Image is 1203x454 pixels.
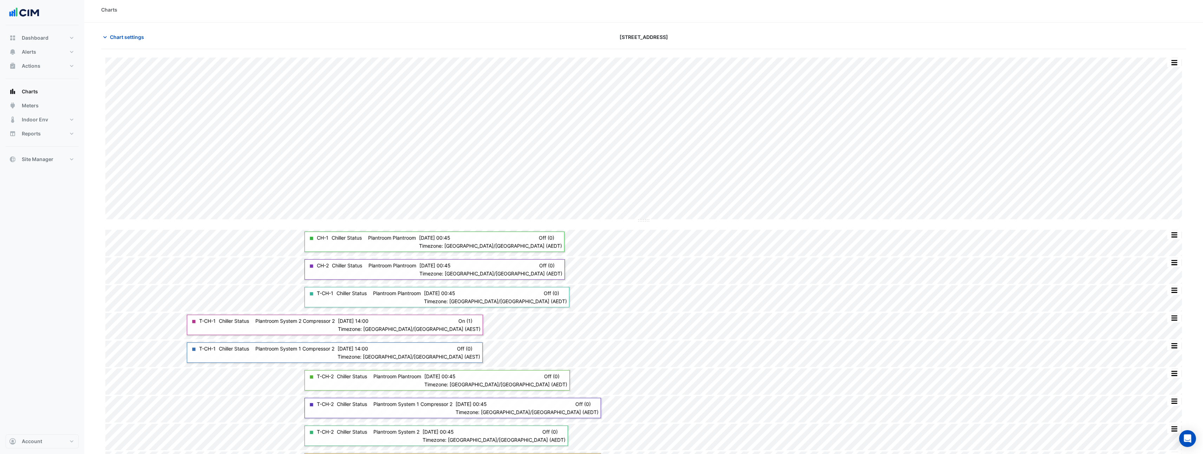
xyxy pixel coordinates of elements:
[1167,258,1181,267] button: More Options
[1167,231,1181,239] button: More Options
[9,34,16,41] app-icon: Dashboard
[9,88,16,95] app-icon: Charts
[110,33,144,41] span: Chart settings
[6,434,79,448] button: Account
[620,33,668,41] span: [STREET_ADDRESS]
[9,156,16,163] app-icon: Site Manager
[1167,397,1181,406] button: More Options
[6,99,79,113] button: Meters
[9,62,16,69] app-icon: Actions
[8,6,40,20] img: Company Logo
[1167,369,1181,378] button: More Options
[101,31,149,43] button: Chart settings
[1179,430,1196,447] div: Open Intercom Messenger
[6,59,79,73] button: Actions
[1167,58,1181,67] button: More Options
[6,31,79,45] button: Dashboard
[1167,341,1181,350] button: More Options
[6,127,79,141] button: Reports
[101,6,117,13] div: Charts
[6,85,79,99] button: Charts
[22,130,41,137] span: Reports
[22,48,36,55] span: Alerts
[22,102,39,109] span: Meters
[22,116,48,123] span: Indoor Env
[22,438,42,445] span: Account
[22,34,48,41] span: Dashboard
[22,62,40,69] span: Actions
[6,152,79,166] button: Site Manager
[1167,314,1181,322] button: More Options
[6,45,79,59] button: Alerts
[9,102,16,109] app-icon: Meters
[1167,425,1181,433] button: More Options
[1167,286,1181,295] button: More Options
[22,88,38,95] span: Charts
[9,116,16,123] app-icon: Indoor Env
[6,113,79,127] button: Indoor Env
[9,130,16,137] app-icon: Reports
[9,48,16,55] app-icon: Alerts
[22,156,53,163] span: Site Manager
